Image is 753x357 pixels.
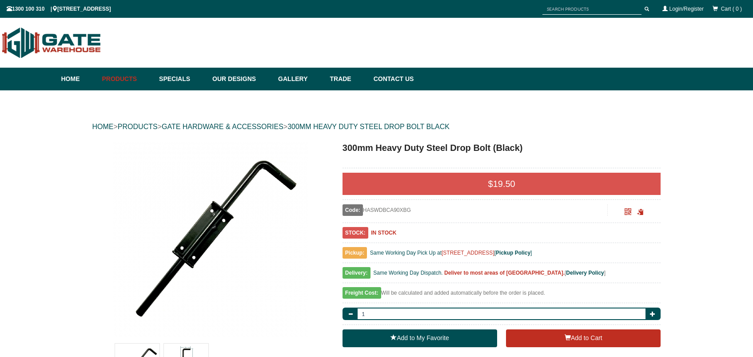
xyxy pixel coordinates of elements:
span: 19.50 [493,179,515,189]
a: HOME [92,123,114,130]
a: Pickup Policy [496,250,530,256]
a: Trade [325,68,369,90]
span: Same Working Day Pick Up at [ ] [370,250,532,256]
div: $ [343,173,661,195]
a: 300mm Heavy Duty Steel Drop Bolt (Black) - - Gate Warehouse [93,141,328,337]
a: GATE HARDWARE & ACCESSORIES [162,123,283,130]
span: 1300 100 310 | [STREET_ADDRESS] [7,6,111,12]
h1: 300mm Heavy Duty Steel Drop Bolt (Black) [343,141,661,154]
input: SEARCH PRODUCTS [542,4,641,15]
img: 300mm Heavy Duty Steel Drop Bolt (Black) - - Gate Warehouse [113,141,308,337]
div: Will be calculated and added automatically before the order is placed. [343,288,661,303]
a: Gallery [274,68,325,90]
a: Our Designs [208,68,274,90]
span: Pickup: [343,247,367,259]
a: Delivery Policy [566,270,604,276]
a: [STREET_ADDRESS] [442,250,494,256]
div: > > > [92,113,661,141]
button: Add to Cart [506,329,661,347]
div: [ ] [343,268,661,283]
b: IN STOCK [371,230,396,236]
span: Delivery: [343,267,371,279]
a: Add to My Favorite [343,329,497,347]
a: Products [98,68,155,90]
span: Freight Cost: [343,287,381,299]
a: Click to enlarge and scan to share. [625,210,631,216]
a: Contact Us [369,68,414,90]
span: Cart ( 0 ) [721,6,742,12]
span: Code: [343,204,363,216]
a: PRODUCTS [118,123,158,130]
a: Specials [155,68,208,90]
span: Click to copy the URL [637,209,644,215]
b: Deliver to most areas of [GEOGRAPHIC_DATA]. [444,270,565,276]
span: Same Working Day Dispatch. [373,270,443,276]
a: 300MM HEAVY DUTY STEEL DROP BOLT BLACK [287,123,450,130]
span: STOCK: [343,227,368,239]
a: Login/Register [669,6,704,12]
div: HASWDBCA90XBG [343,204,608,216]
a: Home [61,68,98,90]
